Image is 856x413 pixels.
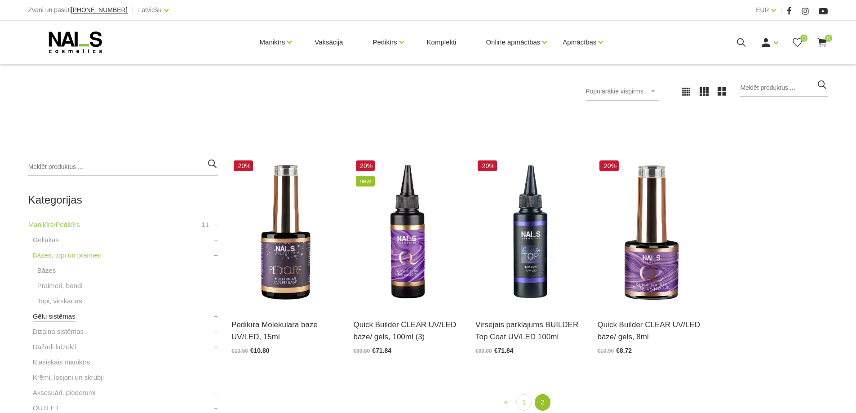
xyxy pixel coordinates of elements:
a: Dizaina sistēmas [33,326,84,337]
span: -20% [356,160,375,171]
a: + [214,250,218,261]
a: Quick Builder CLEAR UV/LED bāze/ gels, 100ml (3) [354,319,462,343]
h2: Kategorijas [28,194,218,206]
a: Klasiskais manikīrs [33,357,90,368]
span: €89.80 [354,348,370,354]
a: Previous [499,394,513,410]
a: Manikīrs [260,24,285,60]
span: €71.84 [494,347,514,354]
span: | [781,4,782,16]
span: €10.90 [597,348,614,354]
span: 0 [825,35,832,42]
a: Dažādi līdzekļi [33,342,76,352]
a: + [214,235,218,245]
a: EUR [756,4,769,15]
span: €89.80 [475,348,492,354]
span: | [132,4,134,16]
span: -20% [478,160,497,171]
a: 1 [516,394,532,411]
a: + [214,342,218,352]
a: Aksesuāri, piederumi [33,387,96,398]
a: Pedikīra Molekulārā bāze UV/LED, 15ml [231,319,340,343]
div: Zvani un pasūti [28,4,128,16]
a: Quick Builder CLEAR UV/LED bāze/ gels, 8ml [597,319,705,343]
a: Praimeri, bondi [37,280,83,291]
span: €8.72 [616,347,632,354]
a: Topi, virskārtas [37,296,82,306]
input: Meklēt produktus ... [740,79,828,97]
span: [PHONE_NUMBER] [71,6,128,13]
img: Builder Top virsējais pārklājums bez lipīgā slāņa gēllakas/gēla pārklājuma izlīdzināšanai un nost... [475,158,584,307]
a: 0 [792,37,803,48]
a: Komplekti [420,21,464,64]
a: Gēlu sistēmas [33,311,75,322]
span: « [504,398,508,405]
a: + [214,311,218,322]
a: Krēmi, losjoni un skrubji [33,372,104,383]
span: 0 [800,35,807,42]
a: + [214,326,218,337]
a: Gēllakas [33,235,59,245]
span: -20% [234,160,253,171]
a: Bāzes [37,265,56,276]
span: 11 [201,219,209,230]
span: €10.80 [250,347,270,354]
span: Populārākie vispirms [585,88,643,95]
img: Quick Builder Clear Caurspīdīga bāze/gels. Šī bāze/gels ir unikāls produkts ar daudz izmantošanas... [597,158,705,307]
a: + [214,219,218,230]
input: Meklēt produktus ... [28,158,218,176]
a: + [214,387,218,398]
a: Virsējais pārklājums BUILDER Top Coat UV/LED 100ml [475,319,584,343]
a: Vaksācija [307,21,350,64]
img: Pateicoties molekulārās bāzes konsistencei, tā nepadara nagus biezus, samazinot traumēšanas risku... [231,158,340,307]
a: Pedikīrs [373,24,397,60]
a: [PHONE_NUMBER] [71,7,128,13]
a: Manikīrs/Pedikīrs [28,219,80,230]
a: Online apmācības [486,24,540,60]
span: €13.50 [231,348,248,354]
img: Quick Builder Clear – caurspīdīga bāze/gels. Šī bāze/gels ir unikāls produkts ar daudz izmantošan... [354,158,462,307]
span: new [356,176,375,187]
a: 0 [816,37,828,48]
span: €71.84 [372,347,391,354]
nav: catalog-product-list [231,394,828,411]
a: Latviešu [138,4,162,15]
a: 2 [535,394,550,411]
span: -20% [599,160,619,171]
a: Apmācības [563,24,596,60]
a: Bāzes, topi un praimeri [33,250,102,261]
